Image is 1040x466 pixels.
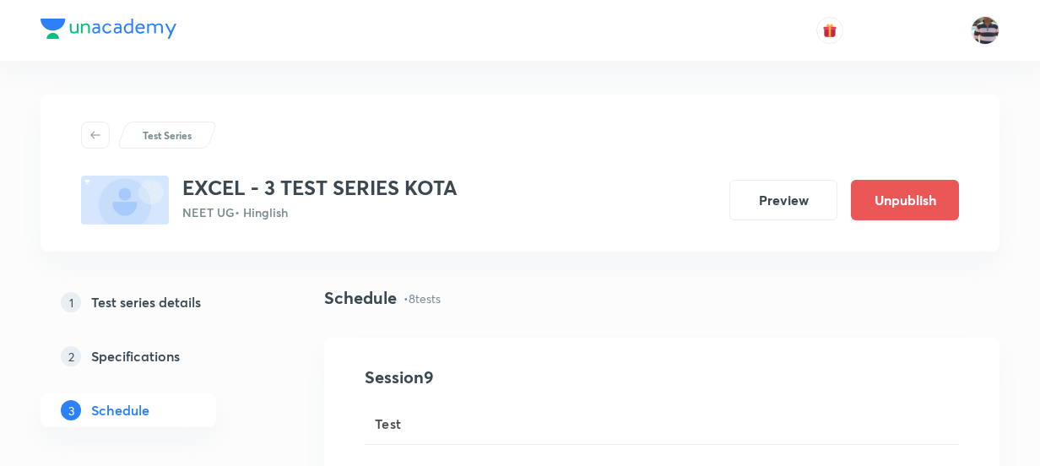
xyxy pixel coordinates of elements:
[91,346,180,366] h5: Specifications
[182,176,458,200] h3: EXCEL - 3 TEST SERIES KOTA
[404,290,441,307] p: • 8 tests
[61,400,81,420] p: 3
[182,203,458,221] p: NEET UG • Hinglish
[375,414,402,434] span: Test
[324,285,397,311] h4: Schedule
[91,292,201,312] h5: Test series details
[822,23,837,38] img: avatar
[729,180,837,220] button: Preview
[816,17,843,44] button: avatar
[365,365,673,390] h4: Session 9
[851,180,959,220] button: Unpublish
[143,127,192,143] p: Test Series
[971,16,999,45] img: jugraj singh
[41,339,270,373] a: 2Specifications
[61,292,81,312] p: 1
[41,19,176,39] img: Company Logo
[41,19,176,43] a: Company Logo
[81,176,169,225] img: fallback-thumbnail.png
[61,346,81,366] p: 2
[91,400,149,420] h5: Schedule
[41,285,270,319] a: 1Test series details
